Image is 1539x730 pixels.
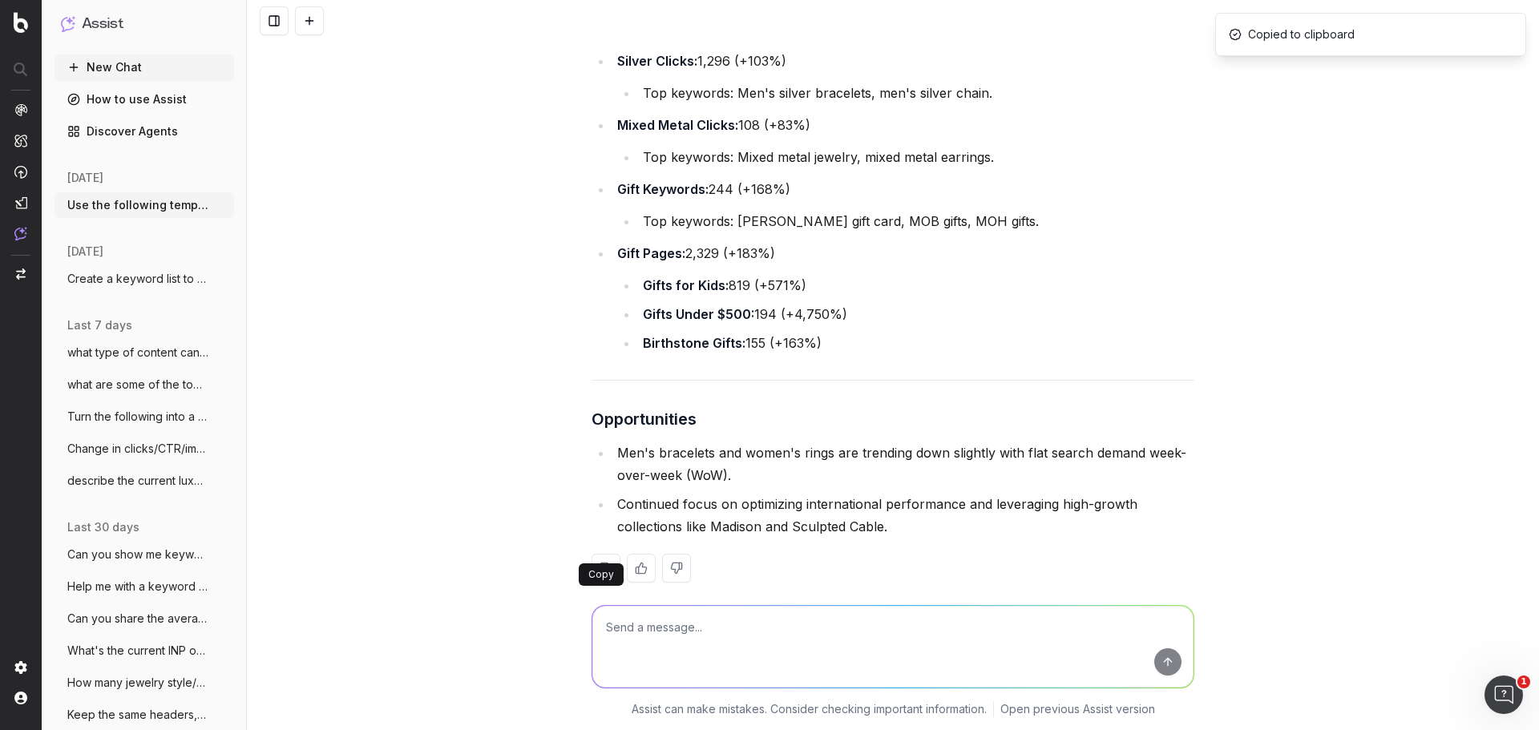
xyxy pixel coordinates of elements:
[638,332,1194,354] li: 155 (+163%)
[643,306,754,322] strong: Gifts Under $500:
[638,146,1194,168] li: Top keywords: Mixed metal jewelry, mixed metal earrings.
[592,406,1194,432] h3: Opportunities
[612,178,1194,232] li: 244 (+168%)
[82,13,123,35] h1: Assist
[612,493,1194,538] li: Continued focus on optimizing international performance and leveraging high-growth collections li...
[67,197,208,213] span: Use the following template: SEO Summary
[14,692,27,704] img: My account
[632,701,987,717] p: Assist can make mistakes. Consider checking important information.
[612,442,1194,486] li: Men's bracelets and women's rings are trending down slightly with flat search demand week-over-we...
[61,16,75,31] img: Assist
[643,335,745,351] strong: Birthstone Gifts:
[55,192,234,218] button: Use the following template: SEO Summary
[617,117,738,133] strong: Mixed Metal Clicks:
[14,661,27,674] img: Setting
[16,268,26,280] img: Switch project
[67,409,208,425] span: Turn the following into a story on the g
[14,196,27,209] img: Studio
[14,103,27,116] img: Analytics
[55,404,234,430] button: Turn the following into a story on the g
[588,568,614,581] p: Copy
[638,303,1194,325] li: 194 (+4,750%)
[55,266,234,292] button: Create a keyword list to optimize a [DATE]
[55,574,234,599] button: Help me with a keyword strategy to rank
[638,210,1194,232] li: Top keywords: [PERSON_NAME] gift card, MOB gifts, MOH gifts.
[55,468,234,494] button: describe the current luxury jewelry mark
[55,702,234,728] button: Keep the same headers, but make the foll
[55,54,234,80] button: New Chat
[1517,676,1530,688] span: 1
[67,170,103,186] span: [DATE]
[67,271,208,287] span: Create a keyword list to optimize a [DATE]
[67,643,208,659] span: What's the current INP of the site?
[14,134,27,147] img: Intelligence
[1000,701,1155,717] a: Open previous Assist version
[67,546,208,563] span: Can you show me keywords that have [PERSON_NAME]
[612,242,1194,354] li: 2,329 (+183%)
[67,317,132,333] span: last 7 days
[67,377,208,393] span: what are some of the top growing luxury
[14,165,27,179] img: Activation
[643,277,729,293] strong: Gifts for Kids:
[617,53,697,69] strong: Silver Clicks:
[55,606,234,631] button: Can you share the average click and CTR
[612,50,1194,104] li: 1,296 (+103%)
[67,244,103,260] span: [DATE]
[617,181,709,197] strong: Gift Keywords:
[617,245,685,261] strong: Gift Pages:
[612,114,1194,168] li: 108 (+83%)
[61,13,228,35] button: Assist
[14,12,28,33] img: Botify logo
[14,227,27,240] img: Assist
[55,119,234,144] a: Discover Agents
[55,542,234,567] button: Can you show me keywords that have [PERSON_NAME]
[55,670,234,696] button: How many jewelry style/occasion queries
[67,707,208,723] span: Keep the same headers, but make the foll
[55,340,234,365] button: what type of content can I create surrou
[638,82,1194,104] li: Top keywords: Men's silver bracelets, men's silver chain.
[67,675,208,691] span: How many jewelry style/occasion queries
[55,436,234,462] button: Change in clicks/CTR/impressions over la
[67,473,208,489] span: describe the current luxury jewelry mark
[67,345,208,361] span: what type of content can I create surrou
[638,274,1194,296] li: 819 (+571%)
[1229,26,1355,42] div: Copied to clipboard
[1484,676,1523,714] iframe: Intercom live chat
[67,611,208,627] span: Can you share the average click and CTR
[67,441,208,457] span: Change in clicks/CTR/impressions over la
[55,87,234,112] a: How to use Assist
[67,579,208,595] span: Help me with a keyword strategy to rank
[55,638,234,663] button: What's the current INP of the site?
[55,372,234,397] button: what are some of the top growing luxury
[67,519,139,535] span: last 30 days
